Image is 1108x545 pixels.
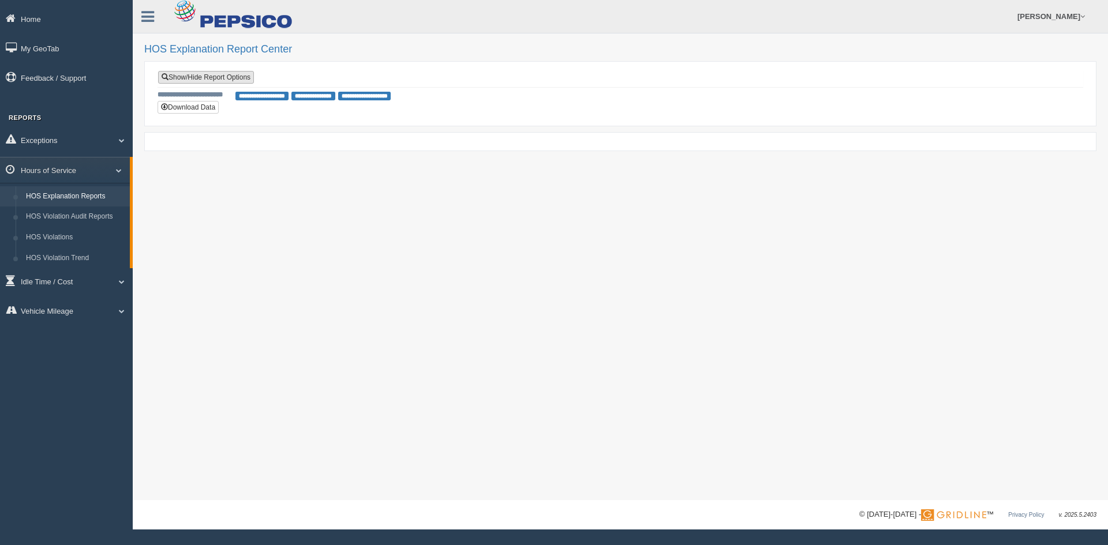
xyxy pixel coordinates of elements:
[158,101,219,114] button: Download Data
[21,248,130,269] a: HOS Violation Trend
[21,206,130,227] a: HOS Violation Audit Reports
[144,44,1096,55] h2: HOS Explanation Report Center
[21,186,130,207] a: HOS Explanation Reports
[1008,512,1044,518] a: Privacy Policy
[158,71,254,84] a: Show/Hide Report Options
[21,227,130,248] a: HOS Violations
[1059,512,1096,518] span: v. 2025.5.2403
[921,509,986,521] img: Gridline
[859,509,1096,521] div: © [DATE]-[DATE] - ™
